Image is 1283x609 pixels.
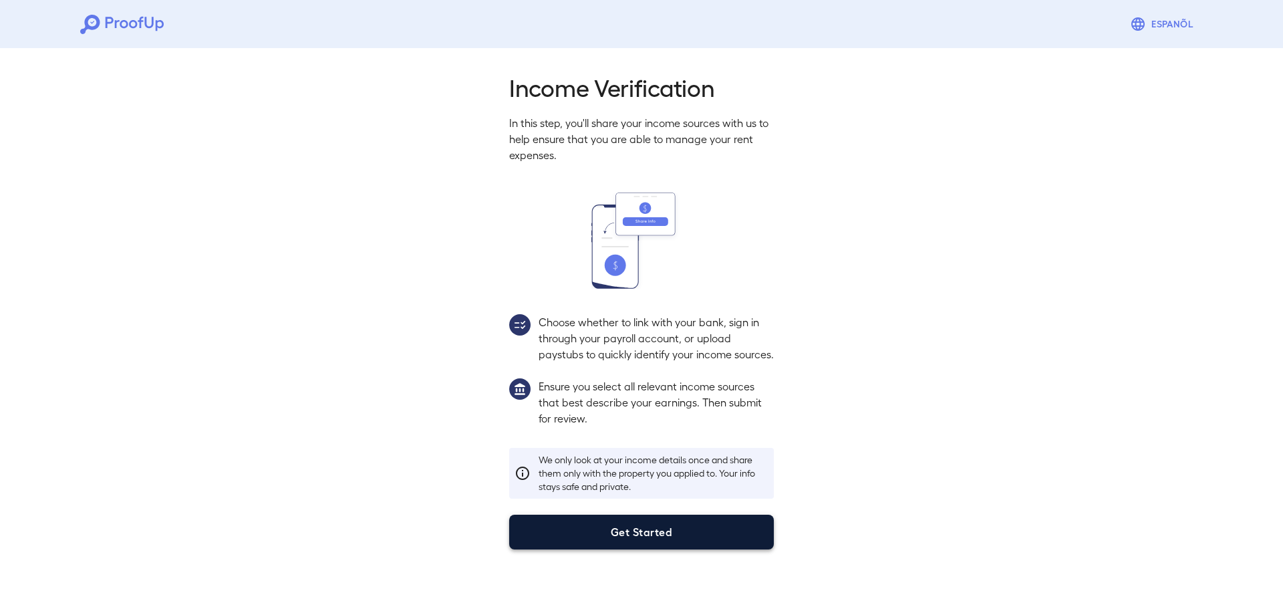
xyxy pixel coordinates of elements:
[509,72,774,102] h2: Income Verification
[509,314,531,336] img: group2.svg
[509,115,774,163] p: In this step, you'll share your income sources with us to help ensure that you are able to manage...
[539,378,774,427] p: Ensure you select all relevant income sources that best describe your earnings. Then submit for r...
[539,453,768,493] p: We only look at your income details once and share them only with the property you applied to. Yo...
[591,193,692,289] img: transfer_money.svg
[509,515,774,550] button: Get Started
[539,314,774,362] p: Choose whether to link with your bank, sign in through your payroll account, or upload paystubs t...
[509,378,531,400] img: group1.svg
[1125,11,1203,37] button: Espanõl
